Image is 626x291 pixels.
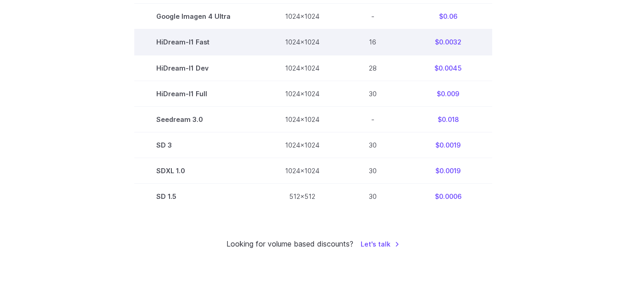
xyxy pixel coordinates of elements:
[341,55,404,81] td: 28
[134,55,263,81] td: HiDream-I1 Dev
[404,106,492,132] td: $0.018
[263,4,341,29] td: 1024x1024
[134,132,263,158] td: SD 3
[263,183,341,209] td: 512x512
[263,81,341,106] td: 1024x1024
[341,183,404,209] td: 30
[341,132,404,158] td: 30
[404,81,492,106] td: $0.009
[134,4,263,29] td: Google Imagen 4 Ultra
[341,81,404,106] td: 30
[404,183,492,209] td: $0.0006
[263,29,341,55] td: 1024x1024
[226,238,353,250] small: Looking for volume based discounts?
[341,158,404,183] td: 30
[134,106,263,132] td: Seedream 3.0
[361,239,400,249] a: Let's talk
[134,29,263,55] td: HiDream-I1 Fast
[341,4,404,29] td: -
[404,132,492,158] td: $0.0019
[134,81,263,106] td: HiDream-I1 Full
[263,158,341,183] td: 1024x1024
[134,158,263,183] td: SDXL 1.0
[134,183,263,209] td: SD 1.5
[404,55,492,81] td: $0.0045
[341,106,404,132] td: -
[341,29,404,55] td: 16
[404,158,492,183] td: $0.0019
[263,55,341,81] td: 1024x1024
[263,132,341,158] td: 1024x1024
[263,106,341,132] td: 1024x1024
[404,29,492,55] td: $0.0032
[404,4,492,29] td: $0.06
